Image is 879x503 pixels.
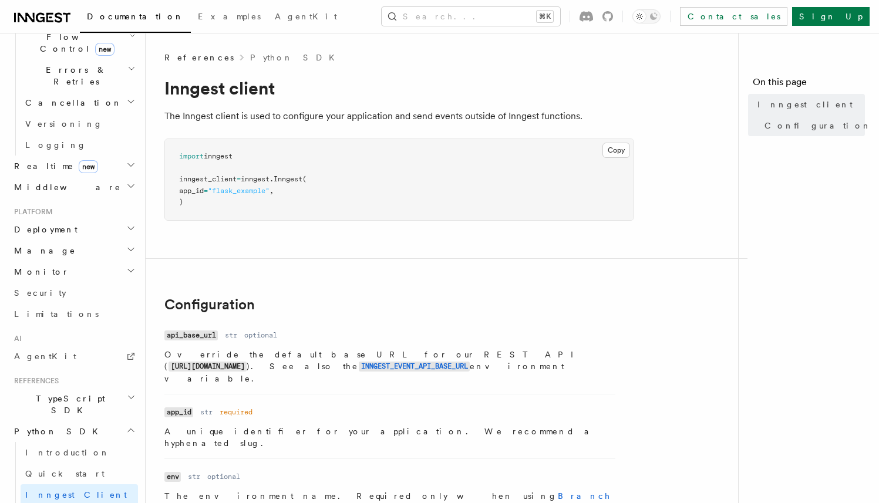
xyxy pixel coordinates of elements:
[164,77,634,99] h1: Inngest client
[164,52,234,63] span: References
[244,330,277,340] dd: optional
[537,11,553,22] kbd: ⌘K
[250,52,342,63] a: Python SDK
[188,472,200,481] dd: str
[9,266,69,278] span: Monitor
[359,362,470,371] a: INNGEST_EVENT_API_BASE_URL
[302,175,307,183] span: (
[25,119,103,129] span: Versioning
[208,187,270,195] span: "flask_example"
[200,407,213,417] dd: str
[274,175,302,183] span: Inngest
[25,448,110,457] span: Introduction
[204,152,233,160] span: inngest
[382,7,560,26] button: Search...⌘K
[21,92,138,113] button: Cancellation
[757,99,853,110] span: Inngest client
[25,490,127,499] span: Inngest Client
[680,7,787,26] a: Contact sales
[268,4,344,32] a: AgentKit
[237,175,241,183] span: =
[270,175,274,183] span: .
[80,4,191,33] a: Documentation
[164,426,615,449] p: A unique identifier for your application. We recommend a hyphenated slug.
[9,261,138,282] button: Monitor
[9,245,76,256] span: Manage
[14,288,66,298] span: Security
[191,4,268,32] a: Examples
[760,115,865,136] a: Configuration
[164,349,615,384] p: Override the default base URL for our REST API ( ). See also the environment variable.
[198,12,261,21] span: Examples
[753,75,865,94] h4: On this page
[9,346,138,367] a: AgentKit
[9,376,59,386] span: References
[632,9,661,23] button: Toggle dark mode
[21,59,138,92] button: Errors & Retries
[9,282,138,303] a: Security
[21,442,138,463] a: Introduction
[21,31,129,55] span: Flow Control
[753,94,865,115] a: Inngest client
[9,240,138,261] button: Manage
[21,64,127,87] span: Errors & Retries
[275,12,337,21] span: AgentKit
[25,469,105,478] span: Quick start
[359,362,470,372] code: INNGEST_EVENT_API_BASE_URL
[792,7,870,26] a: Sign Up
[9,181,121,193] span: Middleware
[164,108,634,124] p: The Inngest client is used to configure your application and send events outside of Inngest funct...
[9,388,138,421] button: TypeScript SDK
[9,219,138,240] button: Deployment
[9,160,98,172] span: Realtime
[765,120,871,131] span: Configuration
[204,187,208,195] span: =
[225,330,237,340] dd: str
[9,224,78,235] span: Deployment
[21,134,138,156] a: Logging
[9,303,138,325] a: Limitations
[9,207,53,217] span: Platform
[241,175,270,183] span: inngest
[169,362,247,372] code: [URL][DOMAIN_NAME]
[14,309,99,319] span: Limitations
[220,407,252,417] dd: required
[9,156,138,177] button: Realtimenew
[602,143,630,158] button: Copy
[21,463,138,484] a: Quick start
[79,160,98,173] span: new
[9,426,105,437] span: Python SDK
[9,177,138,198] button: Middleware
[179,152,204,160] span: import
[21,26,138,59] button: Flow Controlnew
[21,97,122,109] span: Cancellation
[179,198,183,206] span: )
[207,472,240,481] dd: optional
[164,296,255,313] a: Configuration
[9,334,22,343] span: AI
[164,472,181,482] code: env
[9,393,127,416] span: TypeScript SDK
[95,43,114,56] span: new
[179,175,237,183] span: inngest_client
[14,352,76,361] span: AgentKit
[164,330,218,340] code: api_base_url
[21,113,138,134] a: Versioning
[9,421,138,442] button: Python SDK
[179,187,204,195] span: app_id
[164,407,193,417] code: app_id
[270,187,274,195] span: ,
[25,140,86,150] span: Logging
[87,12,184,21] span: Documentation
